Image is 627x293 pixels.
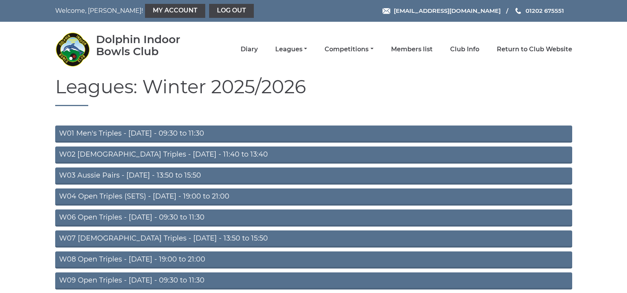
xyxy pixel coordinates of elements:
[96,33,203,58] div: Dolphin Indoor Bowls Club
[55,251,572,269] a: W08 Open Triples - [DATE] - 19:00 to 21:00
[55,272,572,290] a: W09 Open Triples - [DATE] - 09:30 to 11:30
[55,167,572,185] a: W03 Aussie Pairs - [DATE] - 13:50 to 15:50
[55,146,572,164] a: W02 [DEMOGRAPHIC_DATA] Triples - [DATE] - 11:40 to 13:40
[145,4,205,18] a: My Account
[55,230,572,248] a: W07 [DEMOGRAPHIC_DATA] Triples - [DATE] - 13:50 to 15:50
[394,7,501,14] span: [EMAIL_ADDRESS][DOMAIN_NAME]
[515,8,521,14] img: Phone us
[55,32,90,67] img: Dolphin Indoor Bowls Club
[450,45,479,54] a: Club Info
[55,188,572,206] a: W04 Open Triples (SETS) - [DATE] - 19:00 to 21:00
[55,77,572,106] h1: Leagues: Winter 2025/2026
[382,6,501,15] a: Email [EMAIL_ADDRESS][DOMAIN_NAME]
[55,4,264,18] nav: Welcome, [PERSON_NAME]!
[55,209,572,227] a: W06 Open Triples - [DATE] - 09:30 to 11:30
[526,7,564,14] span: 01202 675551
[514,6,564,15] a: Phone us 01202 675551
[325,45,373,54] a: Competitions
[241,45,258,54] a: Diary
[209,4,254,18] a: Log out
[275,45,307,54] a: Leagues
[382,8,390,14] img: Email
[391,45,433,54] a: Members list
[55,126,572,143] a: W01 Men's Triples - [DATE] - 09:30 to 11:30
[497,45,572,54] a: Return to Club Website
